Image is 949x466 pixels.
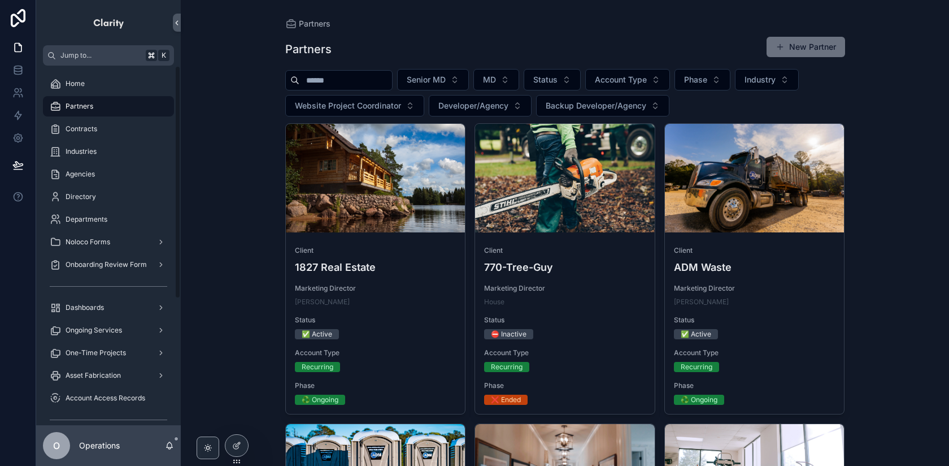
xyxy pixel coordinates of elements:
[285,123,466,415] a: Client1827 Real EstateMarketing Director[PERSON_NAME]Status✅ ActiveAccount TypeRecurringPhase♻️ O...
[43,343,174,363] a: One-Time Projects
[674,297,729,307] a: [PERSON_NAME]
[43,254,174,275] a: Onboarding Review Form
[484,297,504,307] a: House
[66,192,96,201] span: Directory
[295,348,456,357] span: Account Type
[681,395,717,405] div: ♻️ Ongoing
[483,74,496,85] span: MD
[473,69,519,90] button: Select Button
[524,69,581,90] button: Select Button
[43,187,174,207] a: Directory
[79,440,120,451] p: Operations
[66,303,104,312] span: Dashboards
[684,74,707,85] span: Phase
[295,316,456,325] span: Status
[595,74,647,85] span: Account Type
[484,348,646,357] span: Account Type
[295,246,456,255] span: Client
[674,284,835,293] span: Marketing Director
[43,119,174,139] a: Contracts
[674,69,730,90] button: Select Button
[745,74,776,85] span: Industry
[285,41,332,57] h1: Partners
[484,316,646,325] span: Status
[546,100,646,111] span: Backup Developer/Agency
[299,18,330,29] span: Partners
[536,95,669,116] button: Select Button
[674,260,835,275] h4: ADM Waste
[66,238,110,247] span: Noloco Forms
[66,147,97,156] span: Industries
[43,74,174,94] a: Home
[475,124,655,232] div: 770-Cropped.webp
[767,37,845,57] button: New Partner
[43,141,174,162] a: Industries
[397,69,469,90] button: Select Button
[438,100,508,111] span: Developer/Agency
[43,209,174,230] a: Departments
[295,284,456,293] span: Marketing Director
[681,362,712,372] div: Recurring
[484,260,646,275] h4: 770-Tree-Guy
[302,362,333,372] div: Recurring
[43,297,174,318] a: Dashboards
[302,329,332,339] div: ✅ Active
[674,246,835,255] span: Client
[429,95,532,116] button: Select Button
[681,329,711,339] div: ✅ Active
[43,320,174,340] a: Ongoing Services
[674,316,835,325] span: Status
[66,326,122,335] span: Ongoing Services
[66,394,145,403] span: Account Access Records
[484,284,646,293] span: Marketing Director
[484,246,646,255] span: Client
[43,365,174,386] a: Asset Fabrication
[43,96,174,116] a: Partners
[474,123,655,415] a: Client770-Tree-GuyMarketing DirectorHouseStatus⛔ InactiveAccount TypeRecurringPhase❌ Ended
[664,123,845,415] a: ClientADM WasteMarketing Director[PERSON_NAME]Status✅ ActiveAccount TypeRecurringPhase♻️ Ongoing
[295,381,456,390] span: Phase
[43,388,174,408] a: Account Access Records
[286,124,465,232] div: 1827.webp
[407,74,446,85] span: Senior MD
[36,66,181,425] div: scrollable content
[53,439,60,452] span: O
[159,51,168,60] span: K
[66,348,126,357] span: One-Time Projects
[295,100,401,111] span: Website Project Coordinator
[302,395,338,405] div: ♻️ Ongoing
[43,232,174,252] a: Noloco Forms
[285,95,424,116] button: Select Button
[491,362,523,372] div: Recurring
[66,102,93,111] span: Partners
[43,45,174,66] button: Jump to...K
[533,74,558,85] span: Status
[285,18,330,29] a: Partners
[66,170,95,179] span: Agencies
[491,395,521,405] div: ❌ Ended
[43,164,174,184] a: Agencies
[66,260,147,269] span: Onboarding Review Form
[66,371,121,380] span: Asset Fabrication
[295,297,350,307] a: [PERSON_NAME]
[585,69,670,90] button: Select Button
[66,124,97,133] span: Contracts
[295,260,456,275] h4: 1827 Real Estate
[735,69,799,90] button: Select Button
[60,51,141,60] span: Jump to...
[665,124,844,232] div: adm-Cropped.webp
[66,215,107,224] span: Departments
[674,348,835,357] span: Account Type
[93,14,125,32] img: App logo
[66,79,85,88] span: Home
[484,381,646,390] span: Phase
[491,329,526,339] div: ⛔ Inactive
[674,381,835,390] span: Phase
